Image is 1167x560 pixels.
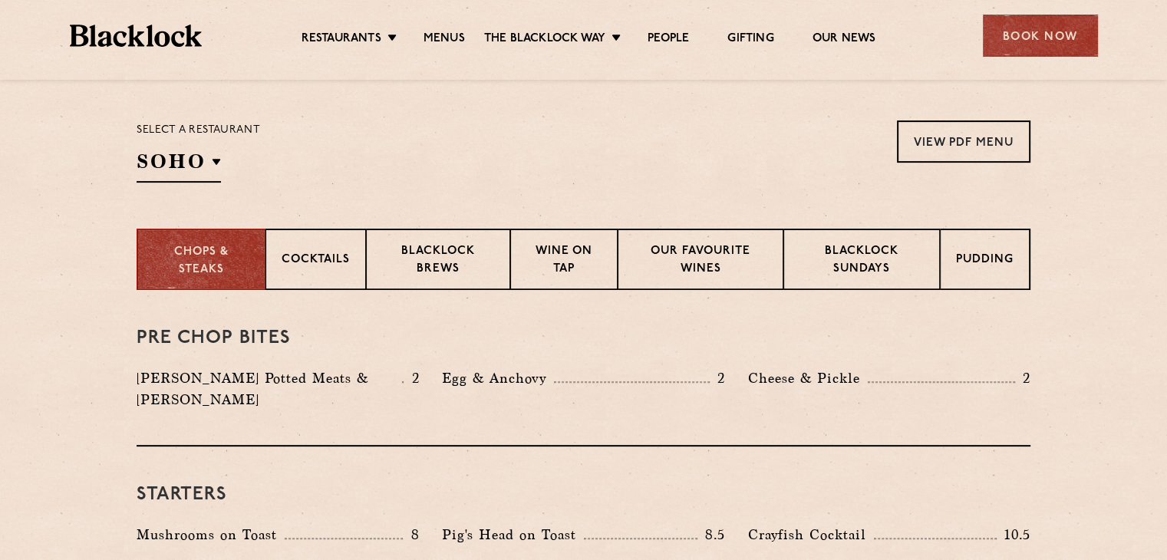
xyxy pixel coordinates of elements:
a: Gifting [727,31,773,48]
p: 8 [403,525,419,545]
p: 2 [404,368,419,388]
p: Cocktails [282,252,350,271]
h3: Pre Chop Bites [137,328,1030,348]
a: Restaurants [302,31,381,48]
p: Pig's Head on Toast [442,524,584,545]
a: The Blacklock Way [484,31,605,48]
p: Crayfish Cocktail [748,524,874,545]
p: 10.5 [997,525,1030,545]
p: Mushrooms on Toast [137,524,285,545]
p: 2 [1015,368,1030,388]
p: Blacklock Brews [382,243,494,279]
p: Blacklock Sundays [799,243,924,279]
a: People [648,31,689,48]
a: View PDF Menu [897,120,1030,163]
p: Wine on Tap [526,243,602,279]
p: [PERSON_NAME] Potted Meats & [PERSON_NAME] [137,367,402,410]
p: 2 [710,368,725,388]
h3: Starters [137,485,1030,505]
p: Cheese & Pickle [748,367,868,389]
p: Our favourite wines [634,243,766,279]
a: Menus [424,31,465,48]
p: Chops & Steaks [153,244,249,278]
p: Egg & Anchovy [442,367,554,389]
div: Book Now [983,15,1098,57]
p: 8.5 [697,525,725,545]
h2: SOHO [137,148,221,183]
a: Our News [813,31,876,48]
p: Pudding [956,252,1014,271]
p: Select a restaurant [137,120,260,140]
img: BL_Textured_Logo-footer-cropped.svg [70,25,203,47]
